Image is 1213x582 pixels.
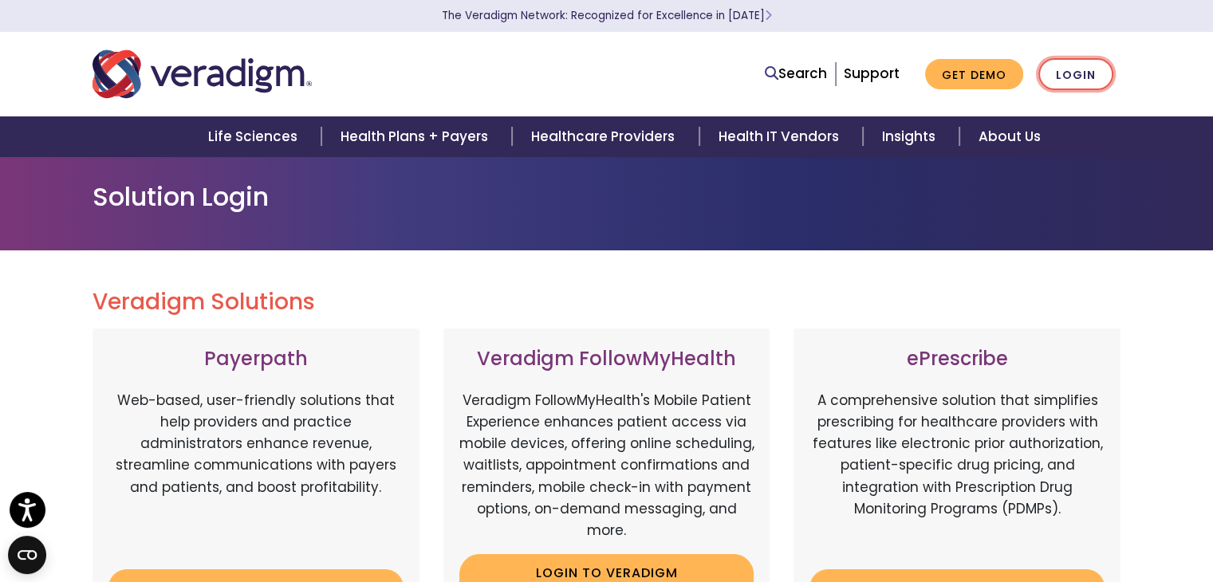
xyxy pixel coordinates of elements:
[459,348,754,371] h3: Veradigm FollowMyHealth
[93,48,312,100] img: Veradigm logo
[189,116,321,157] a: Life Sciences
[108,390,404,557] p: Web-based, user-friendly solutions that help providers and practice administrators enhance revenu...
[809,390,1105,557] p: A comprehensive solution that simplifies prescribing for healthcare providers with features like ...
[765,8,772,23] span: Learn More
[844,64,900,83] a: Support
[908,468,1194,563] iframe: Drift Chat Widget
[459,390,754,541] p: Veradigm FollowMyHealth's Mobile Patient Experience enhances patient access via mobile devices, o...
[809,348,1105,371] h3: ePrescribe
[93,289,1121,316] h2: Veradigm Solutions
[512,116,699,157] a: Healthcare Providers
[8,536,46,574] button: Open CMP widget
[959,116,1060,157] a: About Us
[863,116,959,157] a: Insights
[699,116,863,157] a: Health IT Vendors
[925,59,1023,90] a: Get Demo
[442,8,772,23] a: The Veradigm Network: Recognized for Excellence in [DATE]Learn More
[765,63,827,85] a: Search
[93,182,1121,212] h1: Solution Login
[321,116,512,157] a: Health Plans + Payers
[108,348,404,371] h3: Payerpath
[1038,58,1113,91] a: Login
